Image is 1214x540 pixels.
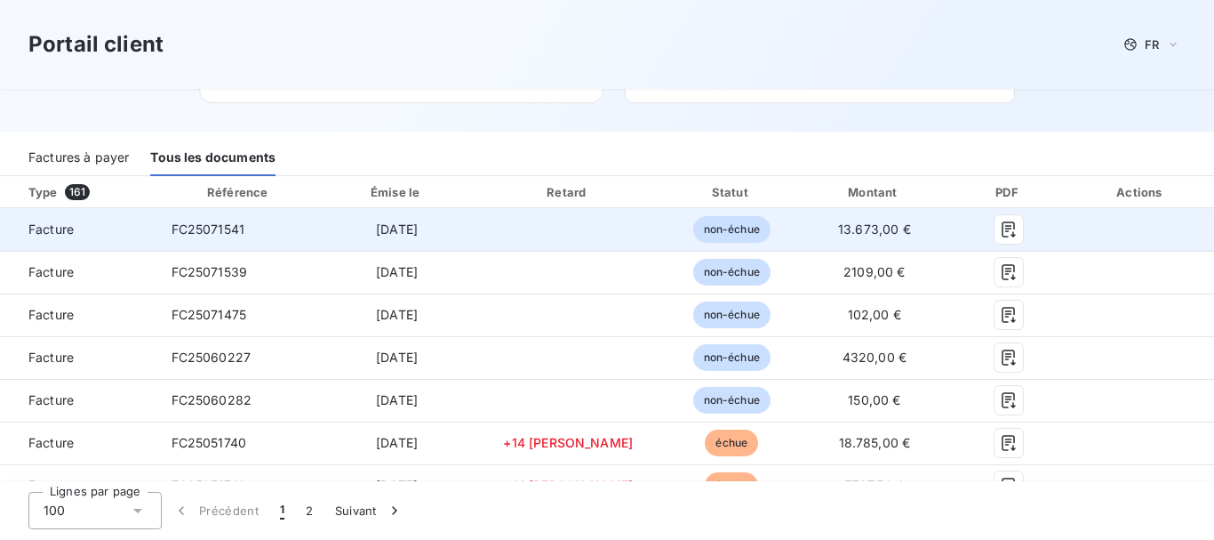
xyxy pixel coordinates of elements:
div: Factures à payer [28,139,129,176]
div: Référence [207,185,268,199]
span: non-échue [693,387,771,414]
span: FC25060227 [172,350,252,365]
div: Statut [667,183,795,201]
span: 100 [44,502,65,520]
span: non-échue [693,259,771,286]
span: échue [705,472,758,499]
span: Facture [14,263,143,281]
span: 102,00 € [848,307,901,322]
span: Facture [14,221,143,238]
span: [DATE] [376,264,418,279]
span: non-échue [693,302,771,328]
span: Facture [14,477,143,495]
span: [DATE] [376,435,418,450]
span: 161 [65,184,90,200]
button: Précédent [162,492,269,529]
span: non-échue [693,344,771,371]
span: FC25071541 [172,222,245,237]
span: FC25071539 [172,264,248,279]
span: FC25060282 [172,392,252,407]
span: +14 [PERSON_NAME] [503,435,633,450]
span: +14 [PERSON_NAME] [503,478,633,493]
button: 2 [295,492,323,529]
span: 2109,00 € [843,264,905,279]
button: 1 [269,492,295,529]
span: [DATE] [376,307,418,322]
span: Facture [14,391,143,409]
span: échue [705,430,758,456]
div: PDF [953,183,1064,201]
span: [DATE] [376,478,418,493]
span: Facture [14,306,143,324]
span: 150,00 € [848,392,900,407]
span: Facture [14,434,143,452]
span: 13.673,00 € [838,222,911,237]
span: Facture [14,349,143,367]
button: Suivant [324,492,414,529]
span: [DATE] [376,350,418,365]
span: non-échue [693,216,771,243]
div: Retard [475,183,660,201]
span: 1 [280,502,284,520]
span: 18.785,00 € [839,435,911,450]
div: Tous les documents [150,139,276,176]
span: FR [1145,37,1159,52]
span: FC25051740 [172,435,247,450]
span: FC25071475 [172,307,247,322]
div: Actions [1072,183,1210,201]
span: 4320,00 € [843,350,907,365]
span: [DATE] [376,222,418,237]
div: Montant [803,183,946,201]
span: 7727,50 € [845,478,904,493]
span: FC25051742 [172,478,247,493]
h3: Portail client [28,28,164,60]
div: Type [18,183,154,201]
div: Émise le [325,183,468,201]
span: [DATE] [376,392,418,407]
